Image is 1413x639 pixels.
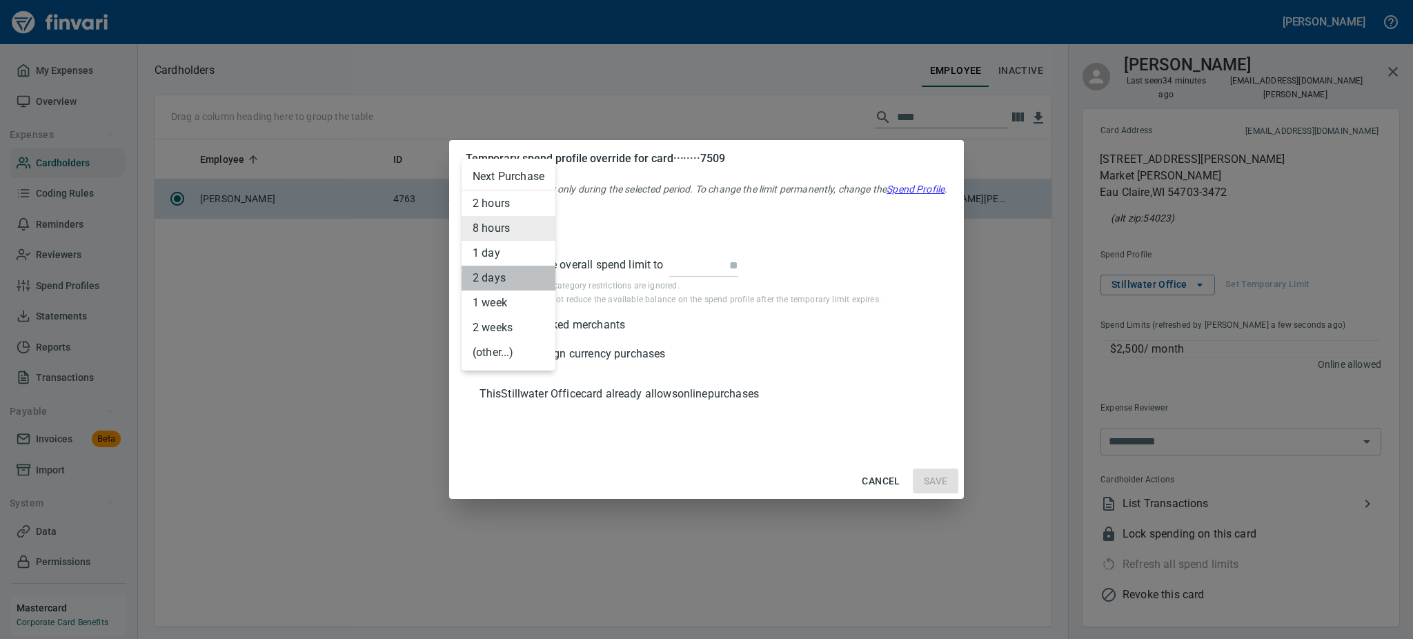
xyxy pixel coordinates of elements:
li: 1 week [462,291,555,315]
li: 2 days [462,266,555,291]
li: Next Purchase [462,164,555,189]
li: 8 hours [462,216,555,241]
li: 2 weeks [462,315,555,340]
li: (other...) [462,340,555,365]
li: 2 hours [462,191,555,216]
li: 1 day [462,241,555,266]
